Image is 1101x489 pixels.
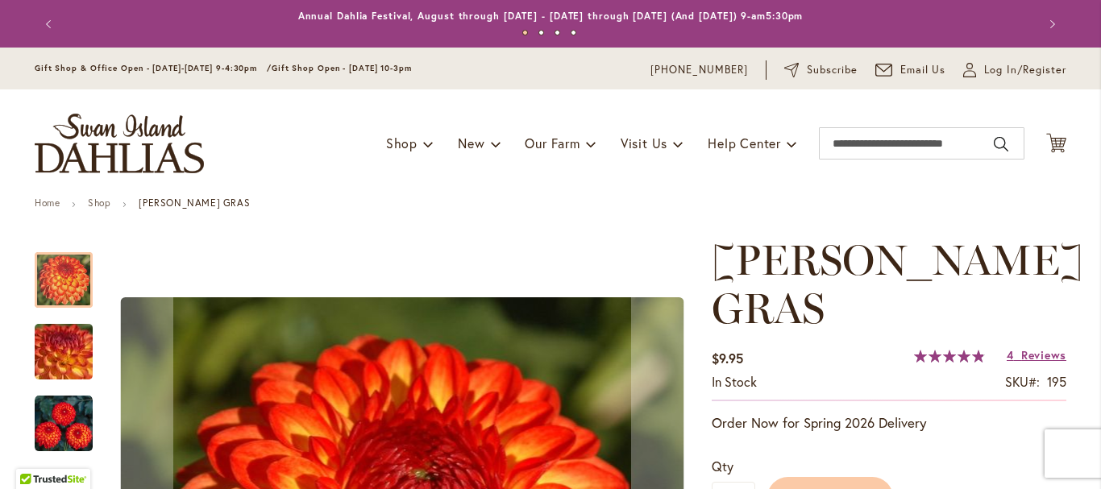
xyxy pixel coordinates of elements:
iframe: Launch Accessibility Center [12,432,57,477]
span: In stock [712,373,757,390]
span: Help Center [708,135,781,151]
span: 4 [1007,347,1014,363]
a: Home [35,197,60,209]
a: Shop [88,197,110,209]
span: Qty [712,458,733,474]
span: Email Us [900,62,946,78]
span: Shop [386,135,418,151]
a: 4 Reviews [1007,347,1066,363]
a: Log In/Register [963,62,1066,78]
button: 3 of 4 [555,30,560,35]
div: MARDY GRAS [35,379,93,451]
span: Log In/Register [984,62,1066,78]
span: Subscribe [807,62,858,78]
span: $9.95 [712,350,743,367]
img: MARDY GRAS [6,309,122,396]
button: 2 of 4 [538,30,544,35]
span: Our Farm [525,135,580,151]
span: Reviews [1021,347,1066,363]
div: MARDY GRAS [35,236,109,308]
strong: [PERSON_NAME] GRAS [139,197,250,209]
span: Gift Shop & Office Open - [DATE]-[DATE] 9-4:30pm / [35,63,272,73]
button: 4 of 4 [571,30,576,35]
a: store logo [35,114,204,173]
span: [PERSON_NAME] GRAS [712,234,1083,334]
a: [PHONE_NUMBER] [650,62,748,78]
a: Annual Dahlia Festival, August through [DATE] - [DATE] through [DATE] (And [DATE]) 9-am5:30pm [298,10,804,22]
div: MARDY GRAS [35,308,109,379]
div: Availability [712,373,757,392]
span: Visit Us [621,135,667,151]
button: Next [1034,8,1066,40]
p: Order Now for Spring 2026 Delivery [712,413,1066,433]
strong: SKU [1005,373,1040,390]
img: MARDY GRAS [35,395,93,453]
span: New [458,135,484,151]
div: 195 [1047,373,1066,392]
a: Subscribe [784,62,858,78]
button: Previous [35,8,67,40]
div: 98% [914,350,985,363]
a: Email Us [875,62,946,78]
span: Gift Shop Open - [DATE] 10-3pm [272,63,412,73]
button: 1 of 4 [522,30,528,35]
